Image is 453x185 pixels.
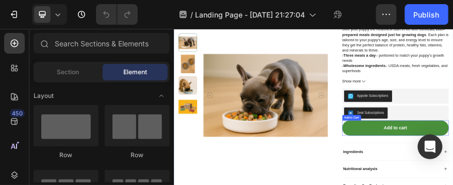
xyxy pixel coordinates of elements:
[57,68,79,77] span: Section
[34,150,99,160] div: Row
[190,9,193,20] span: /
[373,111,415,122] span: Show more
[153,88,170,104] span: Toggle open
[10,109,25,117] div: 450
[414,9,440,20] div: Publish
[105,150,170,160] div: Row
[195,9,305,20] span: Landing Page - [DATE] 21:27:04
[34,33,170,54] input: Search Sections & Elements
[320,142,333,154] button: Carousel Next Arrow
[418,134,443,159] div: Open Intercom Messenger
[123,68,147,77] span: Element
[96,4,138,25] div: Undo/Redo
[385,143,398,156] img: AppstleSubscriptions.png
[373,55,447,64] strong: -Three meals a day
[405,4,448,25] button: Publish
[173,29,453,185] iframe: Design area
[34,91,54,100] span: Layout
